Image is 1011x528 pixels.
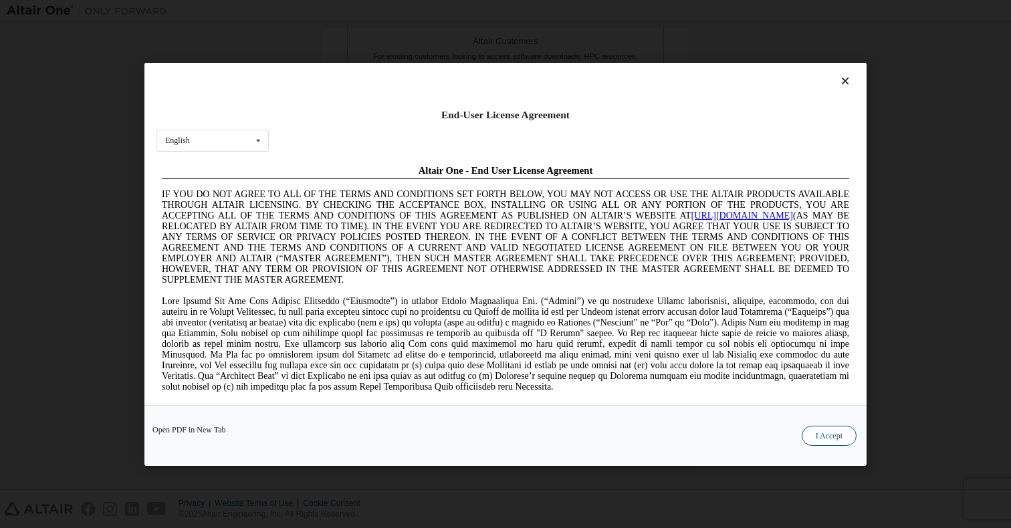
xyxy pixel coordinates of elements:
[152,426,226,434] a: Open PDF in New Tab
[802,426,857,446] button: I Accept
[165,136,190,144] div: English
[5,136,693,232] span: Lore Ipsumd Sit Ame Cons Adipisc Elitseddo (“Eiusmodte”) in utlabor Etdolo Magnaaliqua Eni. (“Adm...
[535,51,637,61] a: [URL][DOMAIN_NAME]
[262,5,437,16] span: Altair One - End User License Agreement
[156,108,855,122] div: End-User License Agreement
[5,29,693,125] span: IF YOU DO NOT AGREE TO ALL OF THE TERMS AND CONDITIONS SET FORTH BELOW, YOU MAY NOT ACCESS OR USE...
